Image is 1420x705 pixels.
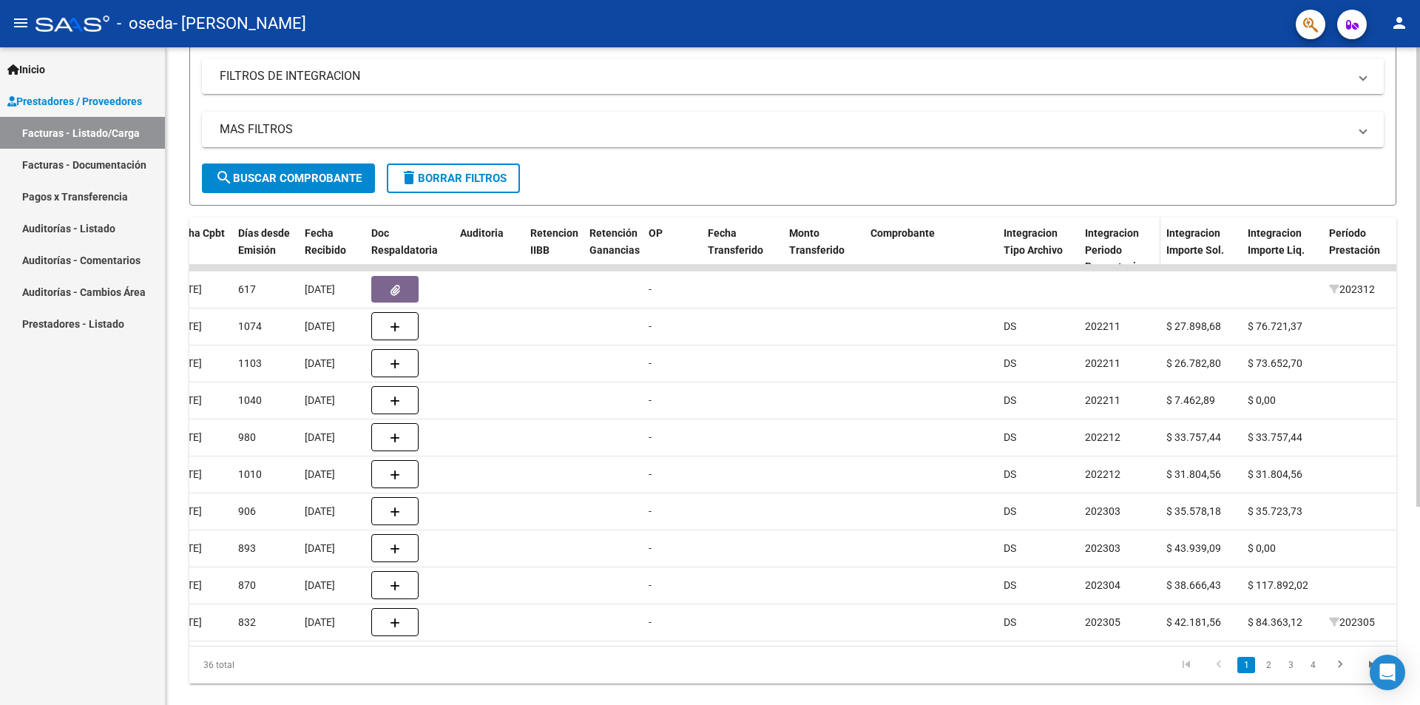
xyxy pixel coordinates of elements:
span: Días desde Emisión [238,227,290,256]
datatable-header-cell: Fecha Transferido [702,217,783,297]
button: Borrar Filtros [387,163,520,193]
span: 202303 [1085,505,1120,517]
datatable-header-cell: Doc Respaldatoria [365,217,454,297]
span: [DATE] [305,283,335,295]
span: $ 33.757,44 [1166,431,1221,443]
span: $ 26.782,80 [1166,357,1221,369]
li: page 2 [1257,652,1279,678]
span: Auditoria [460,227,504,239]
span: $ 0,00 [1248,542,1276,554]
a: 3 [1282,657,1299,673]
span: 202305 [1085,616,1120,628]
div: 36 total [189,647,428,684]
datatable-header-cell: Comprobante [865,217,998,297]
span: 1074 [238,320,262,332]
span: [DATE] [305,320,335,332]
span: OP [649,227,663,239]
mat-panel-title: MAS FILTROS [220,121,1348,138]
div: Open Intercom Messenger [1370,655,1405,690]
a: 2 [1260,657,1277,673]
span: [DATE] [305,505,335,517]
span: [DATE] [305,431,335,443]
span: 202211 [1085,394,1120,406]
span: $ 33.757,44 [1248,431,1302,443]
span: Doc Respaldatoria [371,227,438,256]
span: Integracion Importe Liq. [1248,227,1305,256]
li: page 3 [1279,652,1302,678]
span: 980 [238,431,256,443]
span: $ 76.721,37 [1248,320,1302,332]
span: DS [1004,431,1016,443]
span: 1103 [238,357,262,369]
span: Fecha Recibido [305,227,346,256]
span: DS [1004,468,1016,480]
span: Comprobante [870,227,935,239]
datatable-header-cell: Integracion Periodo Presentacion [1079,217,1160,297]
span: $ 0,00 [1248,394,1276,406]
span: $ 117.892,02 [1248,579,1308,591]
datatable-header-cell: Fecha Recibido [299,217,365,297]
span: 870 [238,579,256,591]
span: Integracion Periodo Presentacion [1085,227,1148,273]
span: DS [1004,320,1016,332]
span: Integracion Tipo Archivo [1004,227,1063,256]
span: 202212 [1085,468,1120,480]
span: $ 73.652,70 [1248,357,1302,369]
span: $ 35.723,73 [1248,505,1302,517]
datatable-header-cell: Monto Transferido [783,217,865,297]
span: - [649,505,652,517]
span: 202304 [1085,579,1120,591]
span: - oseda [117,7,173,40]
span: 617 [238,283,256,295]
datatable-header-cell: Integracion Importe Sol. [1160,217,1242,297]
mat-expansion-panel-header: FILTROS DE INTEGRACION [202,58,1384,94]
mat-icon: delete [400,169,418,186]
span: - [649,320,652,332]
span: $ 7.462,89 [1166,394,1215,406]
span: $ 43.939,09 [1166,542,1221,554]
span: DS [1004,394,1016,406]
span: - [649,431,652,443]
a: go to last page [1359,657,1387,673]
span: - [PERSON_NAME] [173,7,306,40]
span: Buscar Comprobante [215,172,362,185]
button: Buscar Comprobante [202,163,375,193]
span: DS [1004,357,1016,369]
datatable-header-cell: Días desde Emisión [232,217,299,297]
mat-icon: search [215,169,233,186]
span: 202211 [1085,320,1120,332]
a: go to first page [1172,657,1200,673]
span: [DATE] [305,468,335,480]
span: $ 84.363,12 [1248,616,1302,628]
span: [DATE] [305,616,335,628]
span: Período Prestación [1329,227,1380,256]
span: 906 [238,505,256,517]
span: DS [1004,616,1016,628]
span: $ 38.666,43 [1166,579,1221,591]
datatable-header-cell: Integracion Tipo Archivo [998,217,1079,297]
span: $ 31.804,56 [1166,468,1221,480]
li: page 4 [1302,652,1324,678]
span: [DATE] [305,394,335,406]
span: $ 31.804,56 [1248,468,1302,480]
datatable-header-cell: OP [643,217,702,297]
span: - [649,283,652,295]
span: - [649,542,652,554]
span: 832 [238,616,256,628]
span: 1040 [238,394,262,406]
span: 893 [238,542,256,554]
mat-icon: menu [12,14,30,32]
datatable-header-cell: Retención Ganancias [584,217,643,297]
span: - [649,468,652,480]
span: Fecha Cpbt [172,227,225,239]
a: go to previous page [1205,657,1233,673]
span: 202303 [1085,542,1120,554]
span: [DATE] [305,357,335,369]
a: 1 [1237,657,1255,673]
span: - [649,616,652,628]
span: 202305 [1329,616,1375,628]
mat-panel-title: FILTROS DE INTEGRACION [220,68,1348,84]
a: 4 [1304,657,1322,673]
span: 202312 [1329,283,1375,295]
span: - [649,357,652,369]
